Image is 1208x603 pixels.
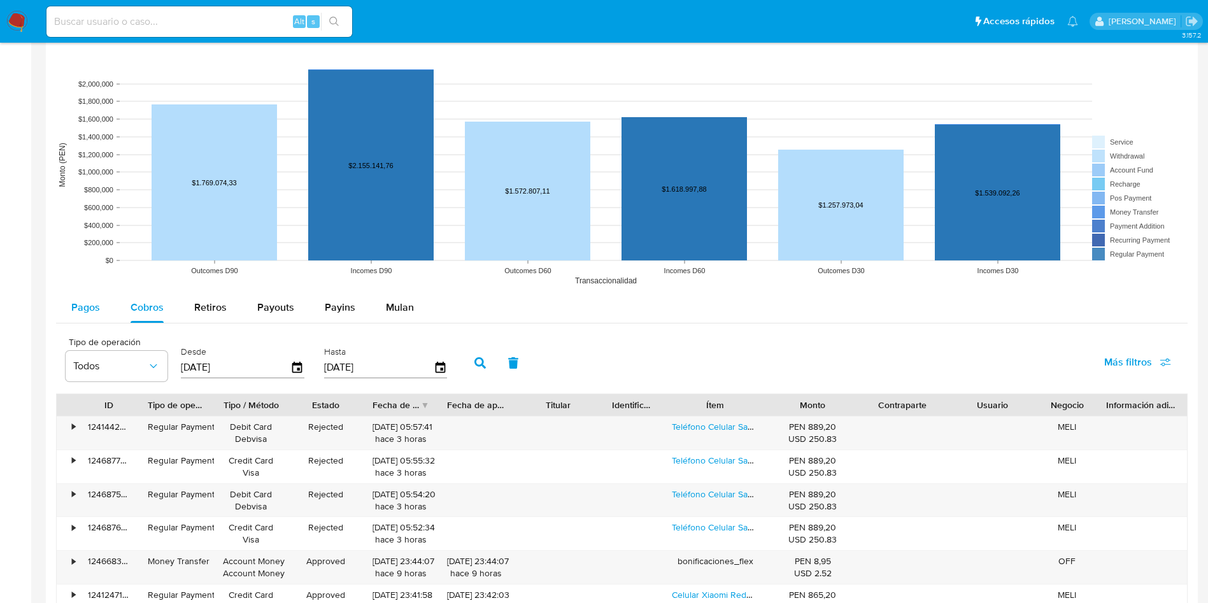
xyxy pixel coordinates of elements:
[311,15,315,27] span: s
[294,15,304,27] span: Alt
[1067,16,1078,27] a: Notificaciones
[46,13,352,30] input: Buscar usuario o caso...
[321,13,347,31] button: search-icon
[1182,30,1202,40] span: 3.157.2
[1109,15,1181,27] p: antonio.rossel@mercadolibre.com
[983,15,1055,28] span: Accesos rápidos
[1185,15,1198,28] a: Salir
